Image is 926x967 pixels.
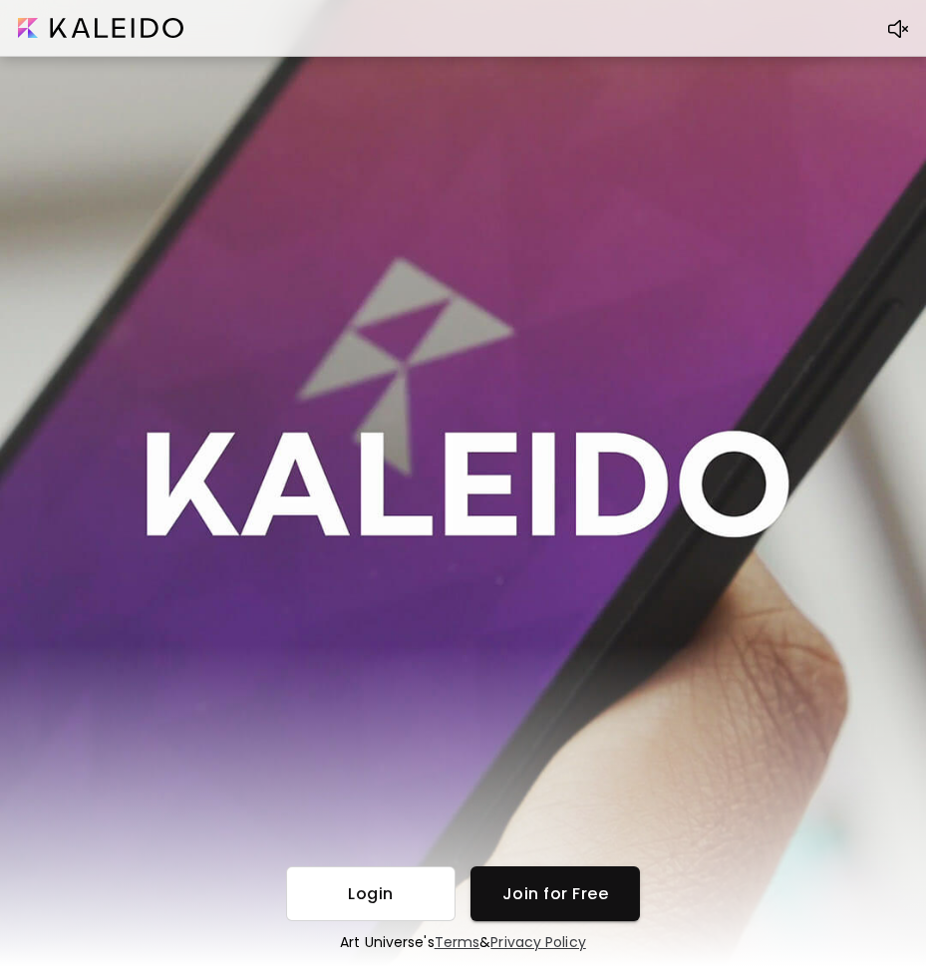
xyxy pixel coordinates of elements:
[490,932,585,952] a: Privacy Policy
[470,866,640,921] button: Join for Free
[486,883,624,904] span: Join for Free
[286,866,456,921] button: Login
[435,932,480,952] a: Terms
[340,933,586,951] h6: Art Universe's &
[888,19,908,38] img: Volume
[302,883,440,904] span: Login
